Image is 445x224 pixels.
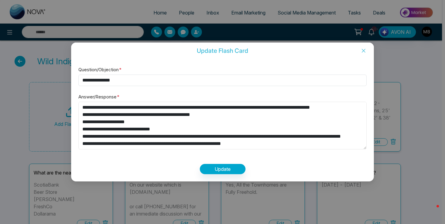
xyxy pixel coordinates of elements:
button: Close [353,43,374,59]
iframe: Intercom live chat [424,203,439,218]
div: Update Flash Card [71,47,374,54]
label: Question/Objection [78,66,122,73]
span: close [361,48,366,53]
label: Answer/Response [78,93,120,101]
button: Update [200,164,246,174]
